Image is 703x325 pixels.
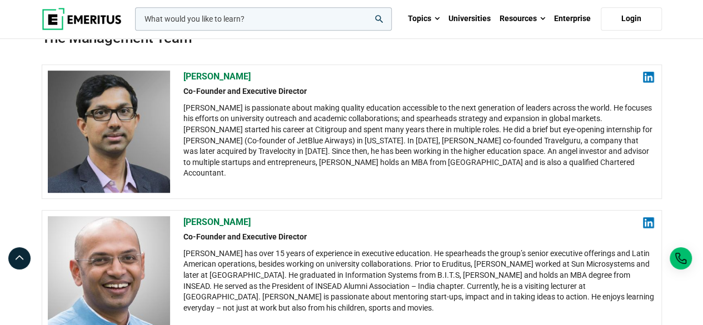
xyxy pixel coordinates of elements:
input: woocommerce-product-search-field-0 [135,7,392,31]
a: Login [601,7,662,31]
div: [PERSON_NAME] has over 15 years of experience in executive education. He spearheads the group’s s... [183,248,655,314]
h2: Co-Founder and Executive Director [183,232,655,243]
h2: [PERSON_NAME] [183,71,655,83]
img: linkedin.png [643,217,654,228]
div: [PERSON_NAME] is passionate about making quality education accessible to the next generation of l... [183,103,655,179]
h2: [PERSON_NAME] [183,216,655,228]
img: Ashwin-Damera-300x300-1 [48,71,170,193]
h2: Co-Founder and Executive Director [183,86,655,97]
img: linkedin.png [643,72,654,83]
